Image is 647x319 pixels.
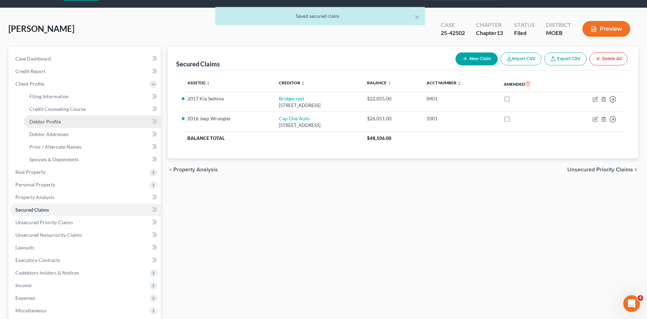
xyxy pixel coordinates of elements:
i: unfold_more [206,81,210,85]
a: Debtor Addresses [24,128,161,141]
button: Preview [582,21,630,37]
li: 2016 Jeep Wrangler [187,115,268,122]
button: Import CSV [501,52,541,65]
th: Amended [498,76,562,92]
div: Secured Claims [176,60,220,68]
th: Balance Total [182,132,361,144]
a: Balance unfold_more [367,80,391,85]
button: Delete All [589,52,627,65]
span: Unsecured Priority Claims [15,219,73,225]
span: Codebtors Insiders & Notices [15,270,79,276]
span: Property Analysis [173,167,218,172]
span: Lawsuits [15,244,34,250]
a: Property Analysis [10,191,161,204]
span: Unsecured Nonpriority Claims [15,232,82,238]
a: Credit Report [10,65,161,78]
div: 8401 [426,95,492,102]
a: Lawsuits [10,241,161,254]
a: Secured Claims [10,204,161,216]
a: Credit Counseling Course [24,103,161,115]
iframe: Intercom live chat [623,295,640,312]
button: New Claim [455,52,498,65]
div: $22,055.00 [367,95,415,102]
i: chevron_left [168,167,173,172]
a: Unsecured Priority Claims [10,216,161,229]
a: Case Dashboard [10,52,161,65]
a: Acct Number unfold_more [426,80,461,85]
a: Cap One Auto [279,115,310,121]
button: Unsecured Priority Claims chevron_right [567,167,639,172]
span: Secured Claims [15,207,49,213]
a: Export CSV [544,52,587,65]
button: chevron_left Property Analysis [168,167,218,172]
div: Filed [514,29,535,37]
i: unfold_more [457,81,461,85]
span: Filing Information [29,93,69,99]
div: $26,051.00 [367,115,415,122]
span: Spouses & Dependents [29,156,79,162]
span: 13 [497,29,503,36]
button: × [415,13,419,21]
a: Asset(s) unfold_more [187,80,210,85]
span: Unsecured Priority Claims [567,167,633,172]
a: Prior / Alternate Names [24,141,161,153]
a: Creditor unfold_more [279,80,305,85]
div: [STREET_ADDRESS] [279,102,356,109]
i: chevron_right [633,167,639,172]
span: Income [15,282,31,288]
span: Executory Contracts [15,257,60,263]
span: Client Profile [15,81,44,87]
a: Spouses & Dependents [24,153,161,166]
div: 1001 [426,115,492,122]
a: Filing Information [24,90,161,103]
div: [STREET_ADDRESS] [279,122,356,129]
a: Unsecured Nonpriority Claims [10,229,161,241]
span: Expenses [15,295,35,301]
span: Credit Report [15,68,45,74]
div: Saved secured claim [221,13,419,20]
i: unfold_more [301,81,305,85]
span: Personal Property [15,182,55,187]
a: Executory Contracts [10,254,161,267]
span: Prior / Alternate Names [29,144,81,150]
span: Property Analysis [15,194,54,200]
span: Credit Counseling Course [29,106,86,112]
div: Chapter [476,29,503,37]
span: Miscellaneous [15,307,46,313]
span: Debtor Addresses [29,131,69,137]
span: Case Dashboard [15,56,51,62]
a: Debtor Profile [24,115,161,128]
span: Debtor Profile [29,119,61,125]
span: 4 [638,295,643,301]
i: unfold_more [387,81,391,85]
li: 2017 Kia Sedona [187,95,268,102]
span: Real Property [15,169,45,175]
a: Bridgecrest [279,95,304,101]
div: MOEB [546,29,571,37]
span: $48,106.00 [367,135,391,141]
div: 25-42502 [441,29,465,37]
